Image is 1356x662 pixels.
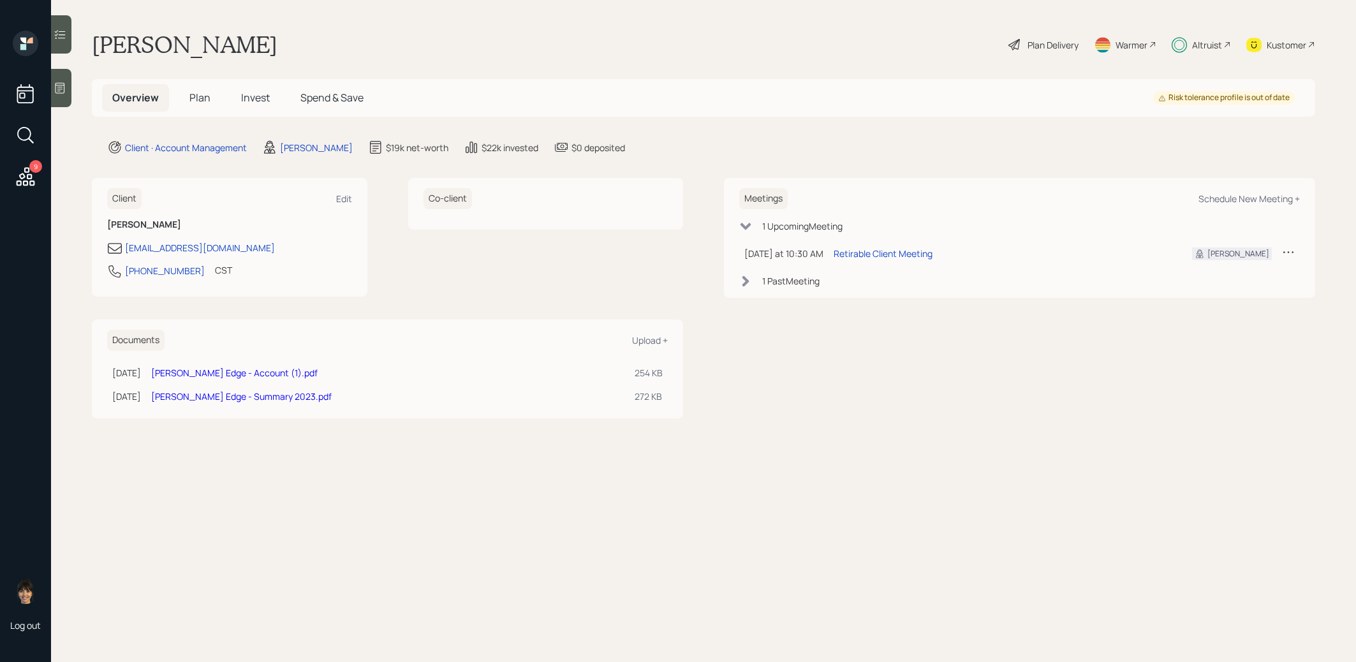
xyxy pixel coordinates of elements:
div: [EMAIL_ADDRESS][DOMAIN_NAME] [125,241,275,254]
div: CST [215,263,232,277]
h6: Client [107,188,142,209]
div: $0 deposited [571,141,625,154]
div: [PERSON_NAME] [280,141,353,154]
div: Altruist [1192,38,1222,52]
div: $22k invested [482,141,538,154]
div: Warmer [1116,38,1147,52]
div: Schedule New Meeting + [1198,193,1300,205]
div: Plan Delivery [1028,38,1079,52]
div: [DATE] [112,366,141,379]
h6: Documents [107,330,165,351]
div: Kustomer [1267,38,1306,52]
span: Plan [189,91,210,105]
div: Upload + [632,334,668,346]
span: Overview [112,91,159,105]
div: [DATE] at 10:30 AM [744,247,823,260]
div: Risk tolerance profile is out of date [1158,92,1290,103]
h6: [PERSON_NAME] [107,219,352,230]
span: Invest [241,91,270,105]
img: treva-nostdahl-headshot.png [13,578,38,604]
div: 1 Upcoming Meeting [762,219,843,233]
h1: [PERSON_NAME] [92,31,277,59]
div: 272 KB [635,390,663,403]
div: Client · Account Management [125,141,247,154]
div: $19k net-worth [386,141,448,154]
div: [PERSON_NAME] [1207,248,1269,260]
div: Retirable Client Meeting [834,247,932,260]
a: [PERSON_NAME] Edge - Summary 2023.pdf [151,390,332,402]
div: 9 [29,160,42,173]
a: [PERSON_NAME] Edge - Account (1).pdf [151,367,318,379]
span: Spend & Save [300,91,364,105]
div: 1 Past Meeting [762,274,820,288]
div: Log out [10,619,41,631]
div: 254 KB [635,366,663,379]
div: [PHONE_NUMBER] [125,264,205,277]
h6: Meetings [739,188,788,209]
h6: Co-client [424,188,472,209]
div: [DATE] [112,390,141,403]
div: Edit [336,193,352,205]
